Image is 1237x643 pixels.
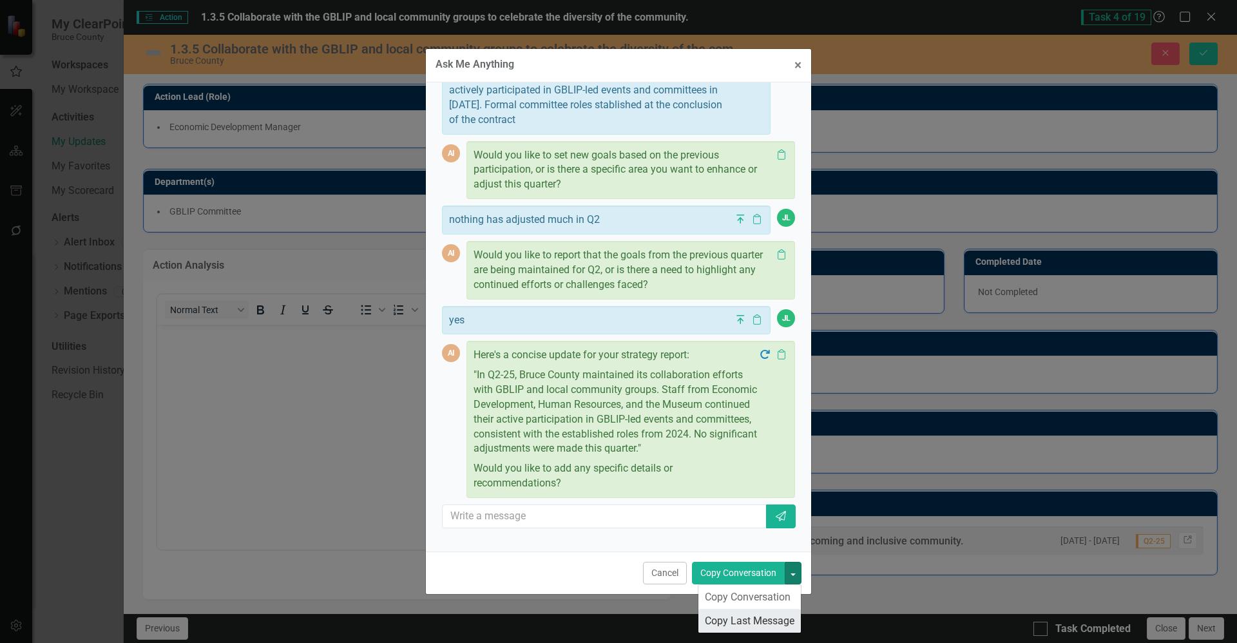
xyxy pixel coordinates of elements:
button: Copy Conversation [692,562,785,584]
p: Would you like to set new goals based on the previous participation, or is there a specific area ... [474,148,772,193]
p: yes [449,313,734,328]
p: Adjust last quarters goals for this quarter - Staff from Economic Development, Human Resources an... [449,53,734,127]
div: JL [777,209,795,227]
p: nothing has adjusted much in Q2 [449,213,734,227]
div: AI [442,344,460,362]
p: Would you like to add any specific details or recommendations? [474,459,758,491]
p: "In Q2-25, Bruce County maintained its collaboration efforts with GBLIP and local community group... [474,365,758,459]
div: Ask Me Anything [436,59,514,70]
button: Cancel [643,562,687,584]
a: Copy Conversation [698,585,801,609]
p: Here's a concise update for your strategy report: [474,348,758,365]
a: Copy Last Message [698,609,801,633]
div: AI [442,144,460,162]
span: × [794,57,801,73]
p: Would you like to report that the goals from the previous quarter are being maintained for Q2, or... [474,248,772,293]
div: AI [442,244,460,262]
div: JL [777,309,795,327]
input: Write a message [442,504,767,528]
